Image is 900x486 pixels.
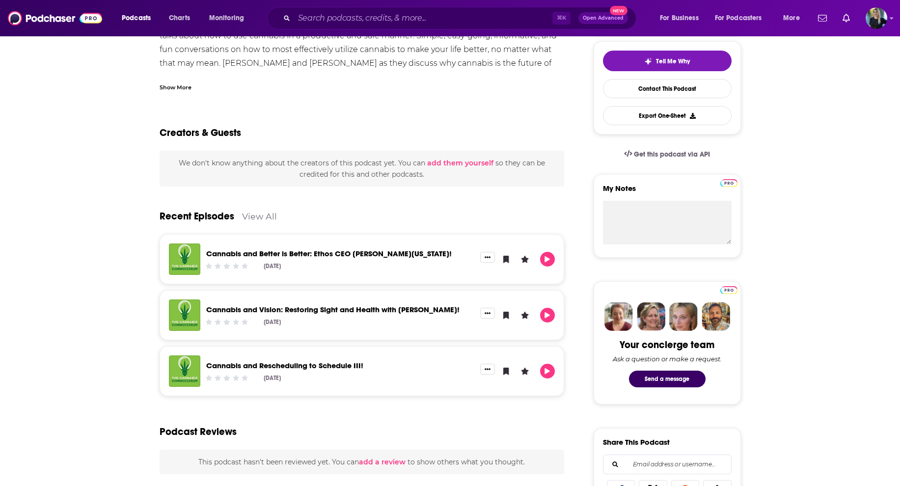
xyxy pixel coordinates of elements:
h2: Creators & Guests [160,127,241,139]
span: ⌘ K [552,12,571,25]
img: tell me why sparkle [644,57,652,65]
div: Community Rating: 0 out of 5 [204,374,249,381]
div: Ask a question or make a request. [613,355,722,363]
button: Bookmark Episode [499,308,514,323]
h3: Share This Podcast [603,437,670,447]
button: open menu [709,10,776,26]
span: Tell Me Why [656,57,690,65]
div: Search podcasts, credits, & more... [276,7,646,29]
img: Sydney Profile [604,302,633,331]
a: Charts [163,10,196,26]
button: Show More Button [480,364,495,375]
img: Podchaser Pro [720,286,737,294]
span: Open Advanced [583,16,624,21]
span: Charts [169,11,190,25]
span: Monitoring [209,11,244,25]
h3: Podcast Reviews [160,426,237,438]
a: Cannabis and Vision: Restoring Sight and Health with Al Morentin! [206,305,460,314]
a: View All [242,211,277,221]
button: Play [540,364,555,378]
button: Bookmark Episode [499,364,514,378]
input: Email address or username... [611,455,723,474]
img: Jules Profile [669,302,698,331]
img: Cannabis and Vision: Restoring Sight and Health with Al Morentin! [169,299,200,331]
div: Community Rating: 0 out of 5 [204,318,249,325]
a: Contact This Podcast [603,79,732,98]
a: Get this podcast via API [616,142,718,166]
img: Cannabis and Better is Better: Ethos CEO Gibran Washington! [169,243,200,275]
button: Send a message [629,371,706,387]
button: Export One-Sheet [603,106,732,125]
div: [DATE] [264,375,281,381]
button: open menu [776,10,812,26]
img: Jon Profile [702,302,730,331]
button: Leave a Rating [518,252,532,267]
span: Logged in as ChelseaKershaw [866,7,887,29]
button: open menu [115,10,164,26]
button: tell me why sparkleTell Me Why [603,51,732,71]
button: Leave a Rating [518,364,532,378]
div: Community Rating: 0 out of 5 [204,262,249,270]
button: open menu [653,10,711,26]
span: Podcasts [122,11,151,25]
button: add a review [359,457,406,467]
a: Cannabis and Rescheduling to Schedule III! [206,361,363,370]
button: open menu [202,10,257,26]
span: New [610,6,627,15]
img: Barbara Profile [637,302,665,331]
button: Show More Button [480,308,495,319]
a: Recent Episodes [160,210,234,222]
a: Pro website [720,285,737,294]
button: Open AdvancedNew [578,12,628,24]
div: Search followers [603,455,732,474]
img: Cannabis and Rescheduling to Schedule III! [169,355,200,387]
button: Bookmark Episode [499,252,514,267]
img: Podchaser - Follow, Share and Rate Podcasts [8,9,102,27]
span: More [783,11,800,25]
span: We don't know anything about the creators of this podcast yet . You can so they can be credited f... [179,159,545,178]
label: My Notes [603,184,732,201]
a: Cannabis and Better is Better: Ethos CEO Gibran Washington! [206,249,452,258]
button: Leave a Rating [518,308,532,323]
img: User Profile [866,7,887,29]
a: Show notifications dropdown [814,10,831,27]
button: add them yourself [427,159,493,167]
div: [DATE] [264,319,281,325]
div: [DATE] [264,263,281,270]
span: For Podcasters [715,11,762,25]
img: Podchaser Pro [720,179,737,187]
button: Play [540,308,555,323]
button: Play [540,252,555,267]
button: Show More Button [480,252,495,263]
button: Show profile menu [866,7,887,29]
span: For Business [660,11,699,25]
div: Your concierge team [620,339,714,351]
input: Search podcasts, credits, & more... [294,10,552,26]
span: This podcast hasn't been reviewed yet. You can to show others what you thought. [198,458,525,466]
a: Show notifications dropdown [839,10,854,27]
span: Get this podcast via API [634,150,710,159]
a: Pro website [720,178,737,187]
